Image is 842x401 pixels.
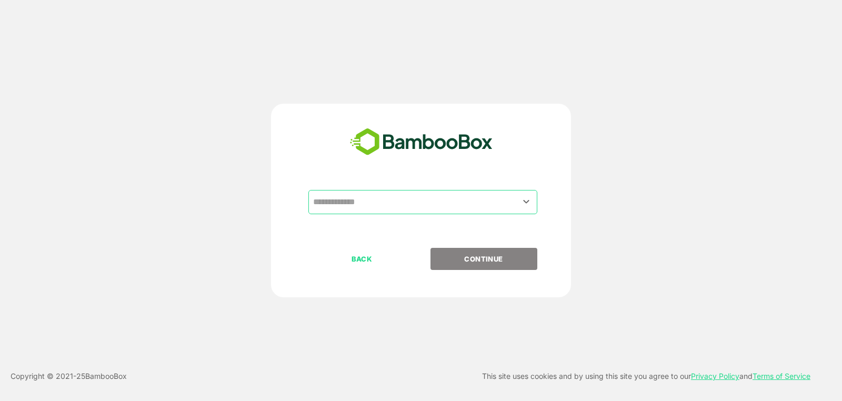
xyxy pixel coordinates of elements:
[753,372,810,380] a: Terms of Service
[431,253,536,265] p: CONTINUE
[519,195,534,209] button: Open
[430,248,537,270] button: CONTINUE
[11,370,127,383] p: Copyright © 2021- 25 BambooBox
[344,125,498,159] img: bamboobox
[482,370,810,383] p: This site uses cookies and by using this site you agree to our and
[308,248,415,270] button: BACK
[309,253,415,265] p: BACK
[691,372,739,380] a: Privacy Policy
